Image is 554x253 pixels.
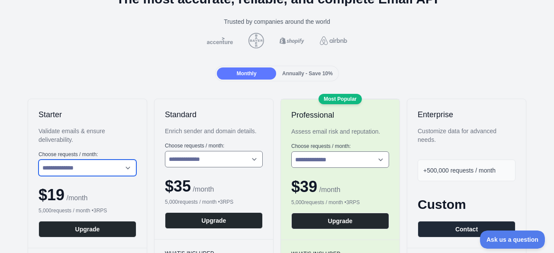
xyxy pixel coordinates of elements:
[423,167,496,174] span: +500,000 requests / month
[418,127,515,144] div: Customize data for advanced needs.
[291,143,389,150] label: Choose requests / month:
[480,231,545,249] iframe: Toggle Customer Support
[291,178,317,195] span: $ 39
[165,142,263,149] label: Choose requests / month:
[165,177,191,195] span: $ 35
